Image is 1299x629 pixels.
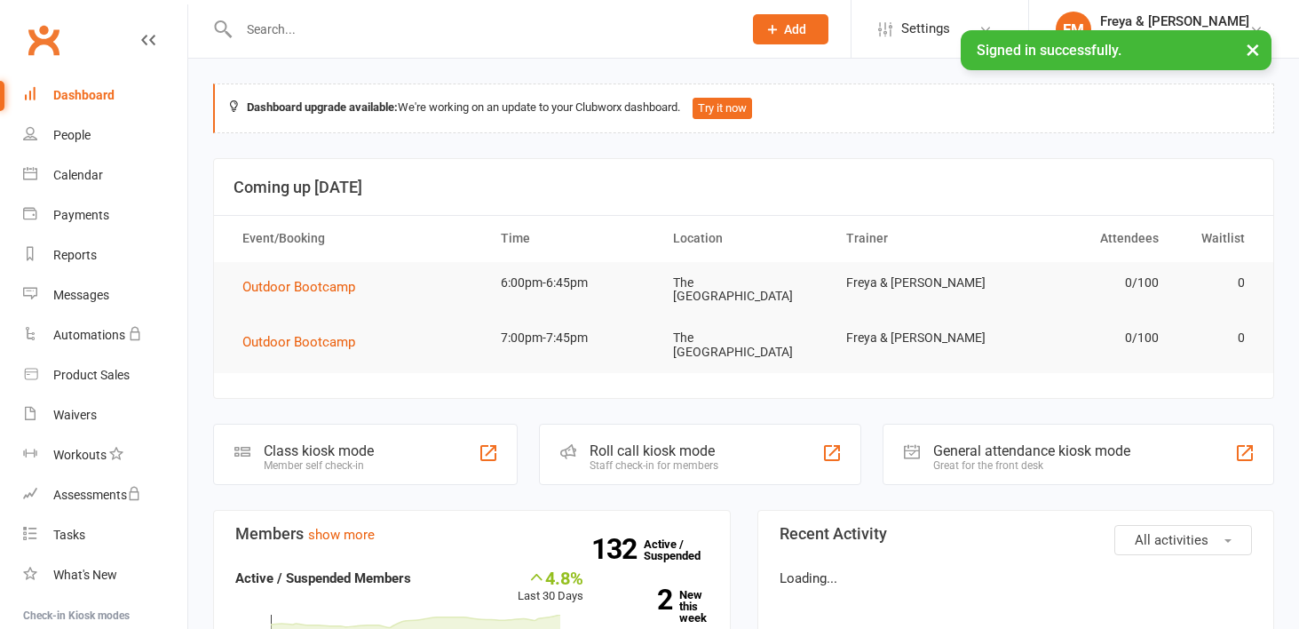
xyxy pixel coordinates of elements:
div: People [53,128,91,142]
div: General attendance kiosk mode [933,442,1130,459]
span: Add [784,22,806,36]
h3: Members [235,525,709,543]
a: People [23,115,187,155]
a: show more [308,527,375,543]
a: Tasks [23,515,187,555]
button: Outdoor Bootcamp [242,331,368,353]
th: Trainer [830,216,1002,261]
div: Assessments [53,488,141,502]
a: Calendar [23,155,187,195]
a: Messages [23,275,187,315]
th: Time [485,216,657,261]
div: FM [1056,12,1091,47]
span: Settings [901,9,950,49]
a: What's New [23,555,187,595]
div: Great for the front desk [933,459,1130,472]
button: × [1237,30,1269,68]
h3: Coming up [DATE] [234,179,1254,196]
a: Clubworx [21,18,66,62]
strong: 132 [591,536,644,562]
strong: Dashboard upgrade available: [247,100,398,114]
div: What's New [53,568,117,582]
th: Event/Booking [226,216,485,261]
div: Roll call kiosk mode [590,442,718,459]
td: 7:00pm-7:45pm [485,317,657,359]
div: Payments [53,208,109,222]
a: Waivers [23,395,187,435]
strong: Active / Suspended Members [235,570,411,586]
th: Attendees [1002,216,1175,261]
a: Automations [23,315,187,355]
h3: Recent Activity [780,525,1253,543]
td: 0 [1175,262,1261,304]
td: 0/100 [1002,317,1175,359]
div: Product Sales [53,368,130,382]
td: Freya & [PERSON_NAME] [830,262,1002,304]
div: Tasks [53,528,85,542]
span: Outdoor Bootcamp [242,334,355,350]
div: Member self check-in [264,459,374,472]
a: Assessments [23,475,187,515]
input: Search... [234,17,730,42]
td: The [GEOGRAPHIC_DATA] [657,262,829,318]
div: Staff check-in for members [590,459,718,472]
td: 0 [1175,317,1261,359]
div: Automations [53,328,125,342]
a: Workouts [23,435,187,475]
div: Workouts [53,448,107,462]
td: 0/100 [1002,262,1175,304]
a: Reports [23,235,187,275]
td: The [GEOGRAPHIC_DATA] [657,317,829,373]
div: Reports [53,248,97,262]
div: We're working on an update to your Clubworx dashboard. [213,84,1274,133]
a: Dashboard [23,76,187,115]
div: 4.8% [518,568,583,587]
button: All activities [1114,525,1252,555]
a: 2New this week [610,589,709,624]
a: Product Sales [23,355,187,395]
div: Freya & [PERSON_NAME] [1100,13,1249,29]
strong: 2 [610,586,672,613]
a: 132Active / Suspended [644,525,722,575]
span: Outdoor Bootcamp [242,279,355,295]
div: Dashboard [53,88,115,102]
div: Waivers [53,408,97,422]
button: Outdoor Bootcamp [242,276,368,298]
a: Payments [23,195,187,235]
div: Get Up + Go Bootcamps [1100,29,1249,45]
div: Class kiosk mode [264,442,374,459]
button: Add [753,14,828,44]
td: 6:00pm-6:45pm [485,262,657,304]
div: Last 30 Days [518,568,583,606]
th: Waitlist [1175,216,1261,261]
span: All activities [1135,532,1208,548]
div: Calendar [53,168,103,182]
div: Messages [53,288,109,302]
td: Freya & [PERSON_NAME] [830,317,1002,359]
button: Try it now [693,98,752,119]
th: Location [657,216,829,261]
p: Loading... [780,568,1253,589]
span: Signed in successfully. [977,42,1121,59]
